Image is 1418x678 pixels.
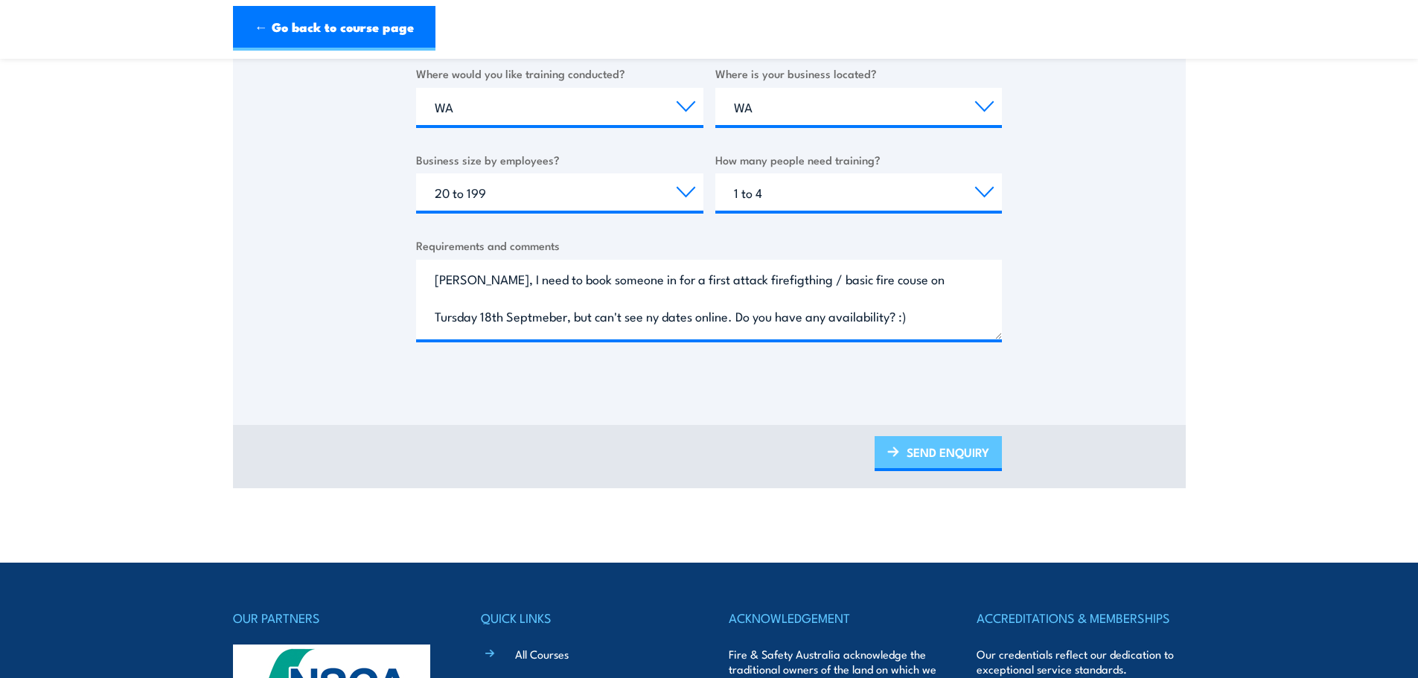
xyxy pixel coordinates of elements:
[233,607,441,628] h4: OUR PARTNERS
[416,65,703,82] label: Where would you like training conducted?
[729,607,937,628] h4: ACKNOWLEDGEMENT
[977,647,1185,677] p: Our credentials reflect our dedication to exceptional service standards.
[715,151,1003,168] label: How many people need training?
[515,646,569,662] a: All Courses
[977,607,1185,628] h4: ACCREDITATIONS & MEMBERSHIPS
[233,6,435,51] a: ← Go back to course page
[481,607,689,628] h4: QUICK LINKS
[715,65,1003,82] label: Where is your business located?
[416,237,1002,254] label: Requirements and comments
[875,436,1002,471] a: SEND ENQUIRY
[416,151,703,168] label: Business size by employees?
